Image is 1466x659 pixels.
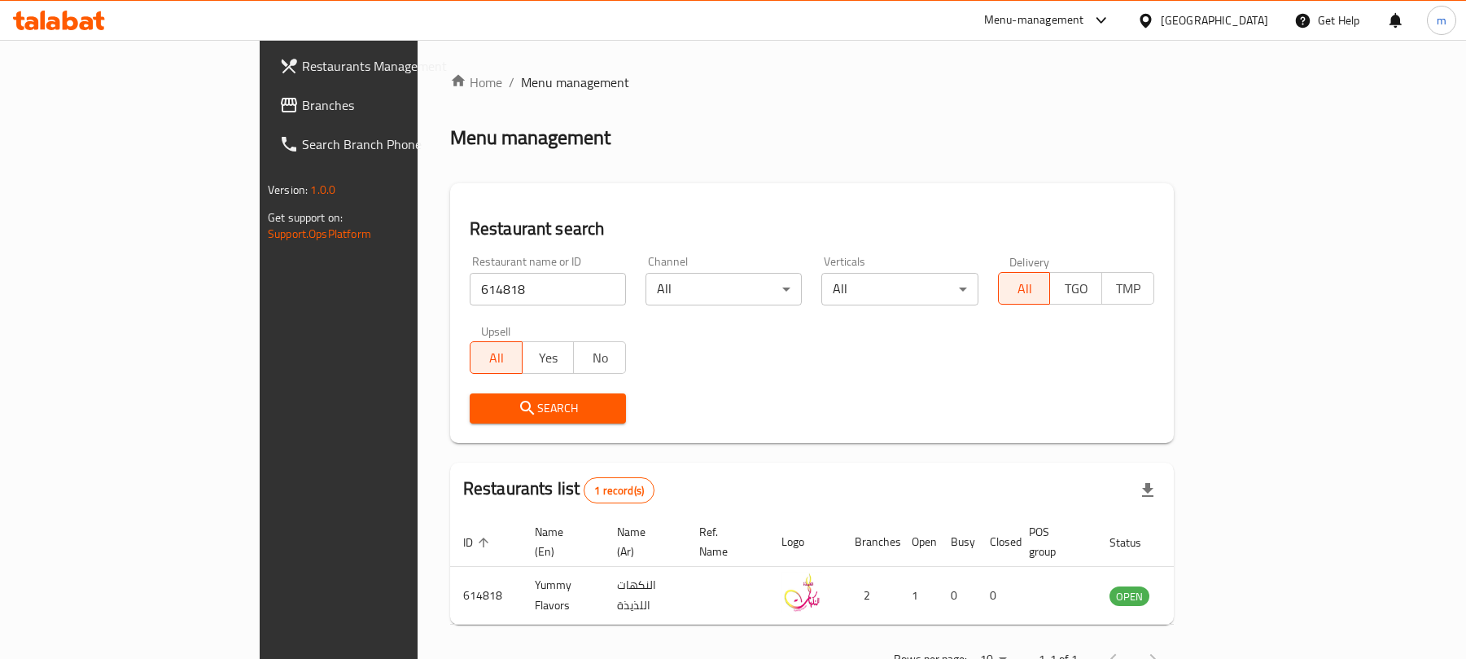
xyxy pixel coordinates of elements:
label: Delivery [1009,256,1050,267]
th: Open [899,517,938,567]
td: 0 [938,567,977,625]
a: Restaurants Management [266,46,505,86]
span: Name (Ar) [617,522,667,561]
label: Upsell [481,325,511,336]
span: m [1437,11,1446,29]
button: TGO [1049,272,1102,305]
button: Search [470,393,626,424]
span: Name (En) [535,522,584,561]
h2: Restaurant search [470,217,1154,241]
span: Status [1109,533,1162,552]
button: TMP [1101,272,1154,305]
span: 1 record(s) [584,483,654,499]
span: POS group [1029,522,1077,561]
th: Busy [938,517,977,567]
span: TMP [1109,277,1148,301]
div: Menu-management [984,11,1084,30]
span: Search [483,398,613,419]
span: OPEN [1109,587,1149,606]
span: Version: [268,179,308,200]
td: النكهات اللذيذة [604,567,686,625]
button: Yes [522,341,575,374]
span: Yes [529,346,568,370]
div: All [645,273,802,305]
span: All [477,346,516,370]
img: Yummy Flavors [781,572,822,613]
span: Branches [302,95,492,115]
a: Search Branch Phone [266,125,505,164]
th: Logo [768,517,842,567]
td: Yummy Flavors [522,567,604,625]
span: Restaurants Management [302,56,492,76]
button: No [573,341,626,374]
span: No [580,346,619,370]
input: Search for restaurant name or ID.. [470,273,626,305]
span: Ref. Name [699,522,749,561]
div: OPEN [1109,587,1149,606]
td: 1 [899,567,938,625]
span: Get support on: [268,207,343,228]
a: Branches [266,86,505,125]
button: All [470,341,523,374]
span: TGO [1057,277,1096,301]
th: Branches [842,517,899,567]
button: All [998,272,1051,305]
li: / [509,72,514,92]
div: Total records count [584,477,654,503]
a: Support.OpsPlatform [268,223,371,244]
h2: Restaurants list [463,477,654,503]
td: 0 [977,567,1016,625]
div: All [821,273,978,305]
table: enhanced table [450,517,1238,625]
h2: Menu management [450,125,610,151]
span: Menu management [521,72,629,92]
nav: breadcrumb [450,72,1174,92]
span: ID [463,533,494,552]
th: Closed [977,517,1016,567]
span: 1.0.0 [310,179,335,200]
td: 2 [842,567,899,625]
span: Search Branch Phone [302,134,492,154]
div: Export file [1128,471,1167,510]
span: All [1005,277,1044,301]
div: [GEOGRAPHIC_DATA] [1161,11,1268,29]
